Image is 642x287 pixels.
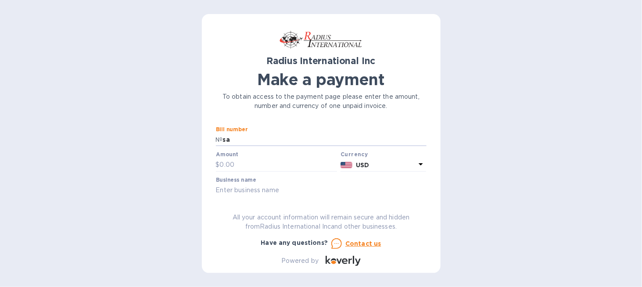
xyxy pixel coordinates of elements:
[216,160,220,169] p: $
[341,151,368,158] b: Currency
[216,70,427,89] h1: Make a payment
[216,213,427,231] p: All your account information will remain secure and hidden from Radius International Inc and othe...
[223,133,427,147] input: Enter bill number
[261,239,328,246] b: Have any questions?
[356,161,369,169] b: USD
[216,135,223,144] p: №
[216,92,427,111] p: To obtain access to the payment page please enter the amount, number and currency of one unpaid i...
[216,152,238,158] label: Amount
[216,184,427,197] input: Enter business name
[216,177,256,183] label: Business name
[267,55,376,66] b: Radius International Inc
[345,240,381,247] u: Contact us
[220,158,337,172] input: 0.00
[281,256,319,265] p: Powered by
[216,127,247,132] label: Bill number
[341,162,352,168] img: USD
